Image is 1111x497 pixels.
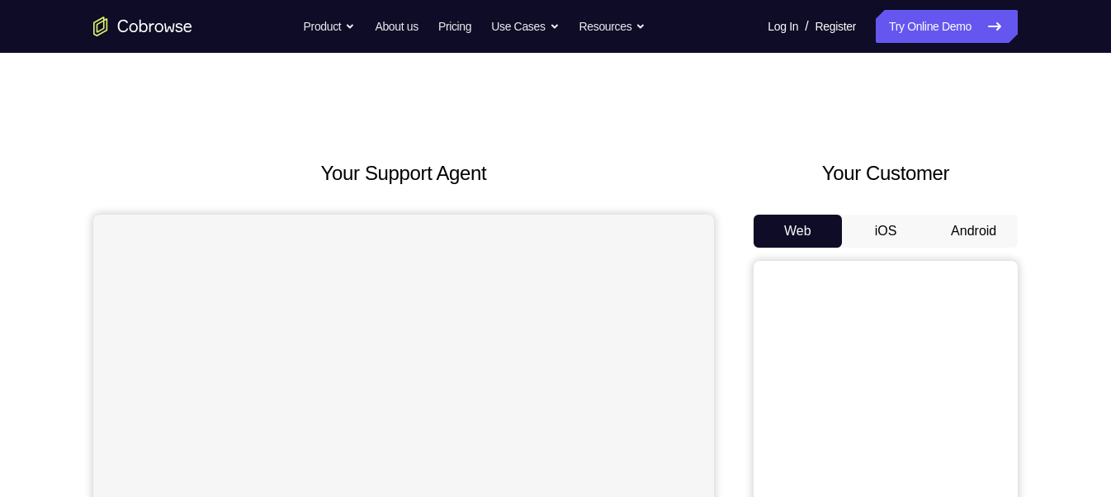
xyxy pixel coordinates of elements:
[304,10,356,43] button: Product
[805,17,808,36] span: /
[375,10,418,43] a: About us
[93,159,714,188] h2: Your Support Agent
[438,10,471,43] a: Pricing
[93,17,192,36] a: Go to the home page
[842,215,930,248] button: iOS
[579,10,646,43] button: Resources
[768,10,798,43] a: Log In
[929,215,1018,248] button: Android
[876,10,1018,43] a: Try Online Demo
[816,10,856,43] a: Register
[754,215,842,248] button: Web
[491,10,559,43] button: Use Cases
[754,159,1018,188] h2: Your Customer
